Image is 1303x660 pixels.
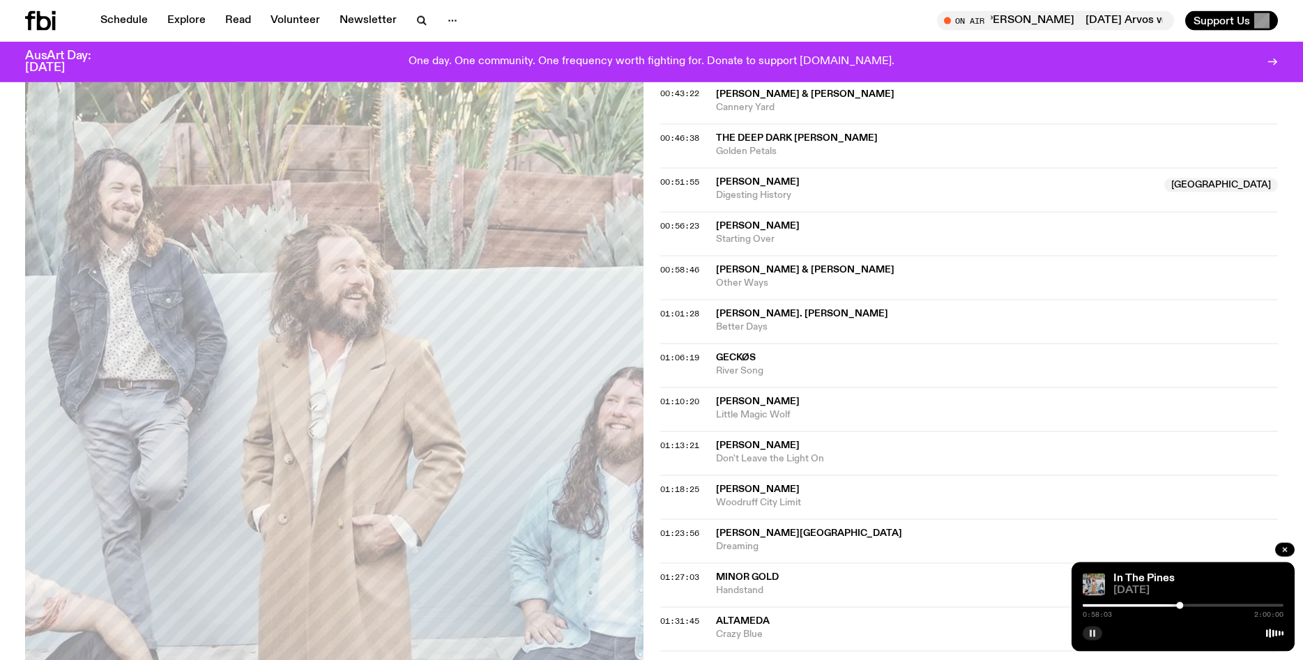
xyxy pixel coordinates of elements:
[660,220,699,231] span: 00:56:23
[262,11,328,31] a: Volunteer
[1194,15,1250,27] span: Support Us
[716,277,1279,290] span: Other Ways
[716,133,878,143] span: The Deep Dark [PERSON_NAME]
[660,132,699,144] span: 00:46:38
[716,145,1279,158] span: Golden Petals
[716,572,779,582] span: Minor Gold
[716,628,1279,641] span: Crazy Blue
[716,440,800,450] span: [PERSON_NAME]
[716,484,800,494] span: [PERSON_NAME]
[660,310,699,318] button: 01:01:28
[716,221,800,231] span: [PERSON_NAME]
[716,353,756,362] span: Geckøs
[1254,611,1283,618] span: 2:00:00
[1113,573,1175,584] a: In The Pines
[331,11,405,31] a: Newsletter
[716,233,1279,246] span: Starting Over
[660,88,699,99] span: 00:43:22
[660,396,699,407] span: 01:10:20
[1083,611,1112,618] span: 0:58:03
[660,615,699,627] span: 01:31:45
[716,189,1157,202] span: Digesting History
[716,540,1279,553] span: Dreaming
[660,574,699,581] button: 01:27:03
[1113,585,1283,596] span: [DATE]
[660,484,699,495] span: 01:18:25
[660,135,699,142] button: 00:46:38
[716,321,1279,334] span: Better Days
[92,11,156,31] a: Schedule
[716,528,902,538] span: [PERSON_NAME][GEOGRAPHIC_DATA]
[716,101,1279,114] span: Cannery Yard
[660,264,699,275] span: 00:58:46
[716,616,770,626] span: Altameda
[660,90,699,98] button: 00:43:22
[660,266,699,274] button: 00:58:46
[716,177,800,187] span: [PERSON_NAME]
[716,452,1279,466] span: Don't Leave the Light On
[159,11,214,31] a: Explore
[660,440,699,451] span: 01:13:21
[217,11,259,31] a: Read
[716,584,1157,597] span: Handstand
[716,496,1279,509] span: Woodruff City Limit
[716,397,800,406] span: [PERSON_NAME]
[660,178,699,186] button: 00:51:55
[660,222,699,230] button: 00:56:23
[660,530,699,537] button: 01:23:56
[660,352,699,363] span: 01:06:19
[660,486,699,493] button: 01:18:25
[660,398,699,406] button: 01:10:20
[660,442,699,450] button: 01:13:21
[25,50,114,74] h3: AusArt Day: [DATE]
[409,56,894,68] p: One day. One community. One frequency worth fighting for. Donate to support [DOMAIN_NAME].
[660,354,699,362] button: 01:06:19
[1164,178,1278,192] span: [GEOGRAPHIC_DATA]
[660,571,699,583] span: 01:27:03
[937,11,1174,31] button: On Air[DATE] Arvos with [PERSON_NAME][DATE] Arvos with [PERSON_NAME]
[716,364,1279,378] span: River Song
[716,309,888,319] span: [PERSON_NAME]. [PERSON_NAME]
[716,89,894,99] span: [PERSON_NAME] & [PERSON_NAME]
[660,528,699,539] span: 01:23:56
[1185,11,1278,31] button: Support Us
[716,265,894,275] span: [PERSON_NAME] & [PERSON_NAME]
[660,176,699,187] span: 00:51:55
[660,308,699,319] span: 01:01:28
[660,617,699,625] button: 01:31:45
[716,408,1279,422] span: Little Magic Wolf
